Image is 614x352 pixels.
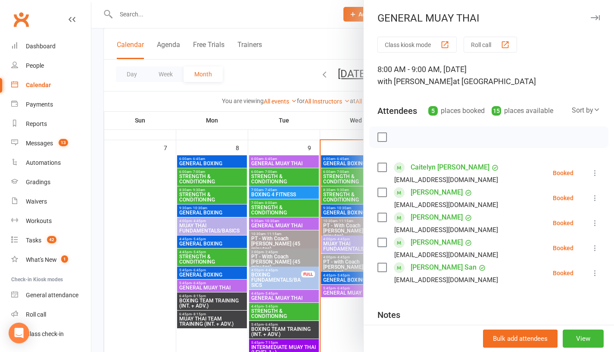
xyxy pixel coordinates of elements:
a: Waivers [11,192,91,211]
div: Booked [553,170,573,176]
div: [EMAIL_ADDRESS][DOMAIN_NAME] [394,224,498,236]
div: places booked [428,105,485,117]
div: Roll call [26,311,46,318]
div: Waivers [26,198,47,205]
a: Roll call [11,305,91,324]
div: 15 [492,106,501,116]
a: [PERSON_NAME] [411,236,463,249]
a: Tasks 42 [11,231,91,250]
a: Automations [11,153,91,173]
div: Tasks [26,237,41,244]
div: Open Intercom Messenger [9,323,29,343]
div: Booked [553,270,573,276]
button: Bulk add attendees [483,330,558,348]
div: Payments [26,101,53,108]
div: Booked [553,245,573,251]
a: Payments [11,95,91,114]
div: People [26,62,44,69]
button: Roll call [464,37,517,53]
div: Attendees [377,105,417,117]
div: Notes [377,309,400,321]
a: [PERSON_NAME] [411,185,463,199]
div: Automations [26,159,61,166]
a: Dashboard [11,37,91,56]
a: What's New1 [11,250,91,270]
a: Caitelyn [PERSON_NAME] [411,160,489,174]
div: Booked [553,195,573,201]
a: Reports [11,114,91,134]
a: Messages 13 [11,134,91,153]
span: with [PERSON_NAME] [377,77,453,86]
div: Reports [26,120,47,127]
div: 8:00 AM - 9:00 AM, [DATE] [377,63,600,88]
div: [EMAIL_ADDRESS][DOMAIN_NAME] [394,199,498,211]
div: [EMAIL_ADDRESS][DOMAIN_NAME] [394,274,498,286]
div: Messages [26,140,53,147]
div: GENERAL MUAY THAI [364,12,614,24]
button: View [563,330,604,348]
a: Workouts [11,211,91,231]
div: Sort by [572,105,600,116]
div: 5 [428,106,438,116]
div: Class check-in [26,330,64,337]
span: 42 [47,236,56,243]
a: Calendar [11,75,91,95]
a: General attendance kiosk mode [11,286,91,305]
div: Workouts [26,217,52,224]
a: Class kiosk mode [11,324,91,344]
div: General attendance [26,292,78,299]
div: Dashboard [26,43,56,50]
div: Calendar [26,82,51,88]
div: Booked [553,220,573,226]
a: [PERSON_NAME] San [411,261,477,274]
div: Add notes for this class / appointment below [377,324,600,334]
a: People [11,56,91,75]
a: Clubworx [10,9,32,30]
div: What's New [26,256,57,263]
div: [EMAIL_ADDRESS][DOMAIN_NAME] [394,249,498,261]
span: at [GEOGRAPHIC_DATA] [453,77,536,86]
span: 13 [59,139,68,146]
div: places available [492,105,553,117]
span: 1 [61,255,68,263]
a: [PERSON_NAME] [411,211,463,224]
div: [EMAIL_ADDRESS][DOMAIN_NAME] [394,174,498,185]
button: Class kiosk mode [377,37,457,53]
div: Gradings [26,179,50,185]
a: Gradings [11,173,91,192]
